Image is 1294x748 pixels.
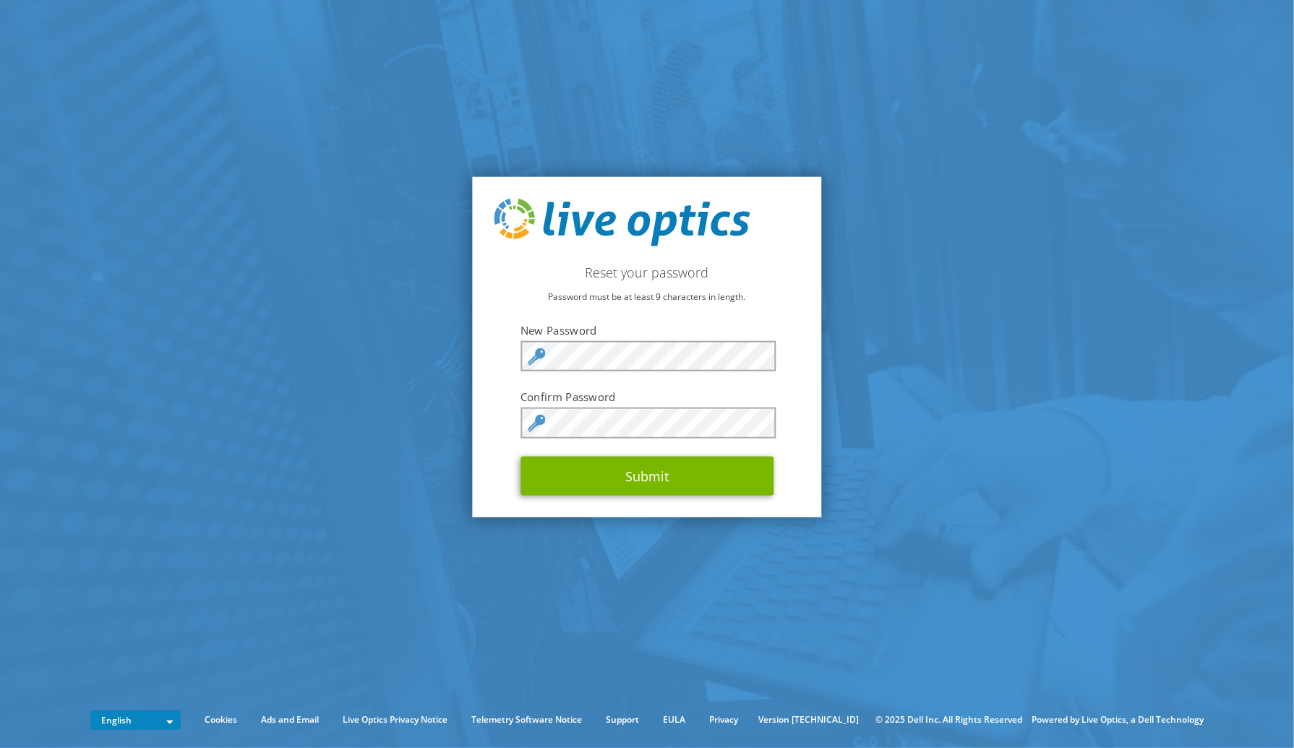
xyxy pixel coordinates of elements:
a: Support [595,712,650,728]
label: Confirm Password [520,390,774,404]
a: Telemetry Software Notice [460,712,593,728]
a: Cookies [194,712,248,728]
a: Privacy [698,712,749,728]
button: Submit [520,456,774,495]
img: live_optics_svg.svg [494,199,750,246]
li: © 2025 Dell Inc. All Rights Reserved [868,712,1029,728]
li: Powered by Live Optics, a Dell Technology [1032,712,1204,728]
label: New Password [520,323,774,338]
p: Password must be at least 9 characters in length. [494,289,800,305]
h2: Reset your password [494,265,800,280]
li: Version [TECHNICAL_ID] [751,712,866,728]
a: Ads and Email [250,712,330,728]
a: Live Optics Privacy Notice [332,712,458,728]
a: EULA [652,712,696,728]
